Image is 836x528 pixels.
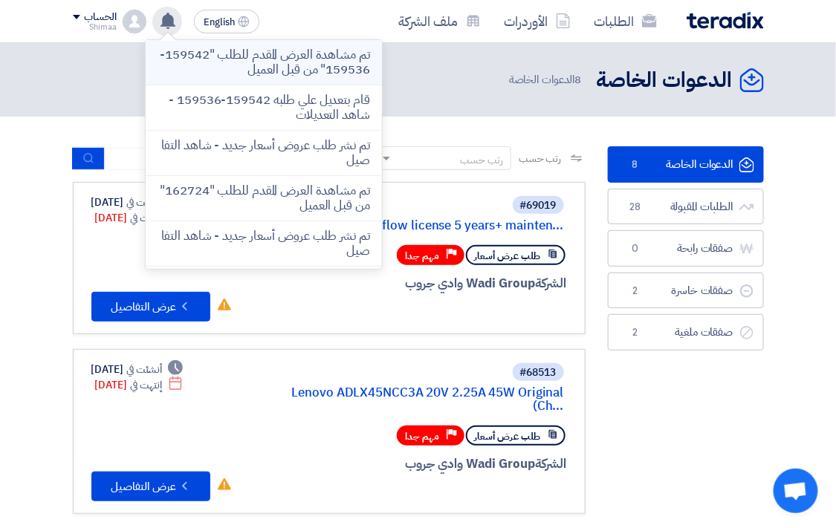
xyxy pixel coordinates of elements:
span: 0 [626,241,644,256]
div: Wadi Group وادي جروب [244,454,567,474]
a: الأوردرات [493,4,583,39]
span: أنشئت في [126,362,162,377]
p: تم نشر طلب عروض أسعار جديد - شاهد التفاصيل [158,138,370,168]
div: Wadi Group وادي جروب [244,274,567,293]
div: [DATE] [95,377,184,393]
span: الدعوات الخاصة [509,71,585,88]
button: English [194,10,259,33]
a: صفقات ملغية2 [608,314,764,351]
span: مهم جدا [406,249,440,263]
span: طلب عرض أسعار [475,249,541,263]
div: Shimaa [73,23,117,31]
span: English [204,17,235,27]
span: 2 [626,325,644,340]
span: 28 [626,200,644,215]
p: تم نشر طلب عروض أسعار جديد - شاهد التفاصيل [158,229,370,258]
p: قام بتعديل علي طلبه 159542-159536 - شاهد التعديلات [158,93,370,123]
div: رتب حسب [460,152,503,168]
span: رتب حسب [519,151,561,166]
a: Canon 2425i +uniflow license 5 years+ mainten... [267,219,564,232]
span: الشركة [535,454,567,473]
span: مهم جدا [406,429,440,443]
a: الطلبات [583,4,669,39]
p: تم مشاهدة العرض المقدم للطلب "159542-159536" من قبل العميل [158,48,370,77]
a: صفقات رابحة0 [608,230,764,267]
img: Teradix logo [687,12,764,29]
button: عرض التفاصيل [91,292,210,322]
a: الدعوات الخاصة8 [608,146,764,183]
span: الشركة [535,274,567,293]
input: ابحث بعنوان أو رقم الطلب [105,148,313,170]
div: [DATE] [91,362,184,377]
a: الطلبات المقبولة28 [608,189,764,225]
div: [DATE] [91,195,184,210]
span: 8 [575,71,582,88]
button: عرض التفاصيل [91,472,210,501]
p: تم مشاهدة العرض المقدم للطلب "162724" من قبل العميل [158,183,370,213]
h2: الدعوات الخاصة [597,66,733,95]
a: صفقات خاسرة2 [608,273,764,309]
span: أنشئت في [126,195,162,210]
span: 2 [626,284,644,299]
div: الحساب [85,11,117,24]
div: #68513 [520,368,557,378]
span: إنتهت في [130,377,162,393]
span: طلب عرض أسعار [475,429,541,443]
img: profile_test.png [123,10,146,33]
a: Lenovo ADLX45NCC3A 20V 2.25A 45W Original (Ch... [267,386,564,413]
div: [DATE] [95,210,184,226]
div: #69019 [520,201,557,211]
div: Open chat [774,469,818,513]
a: ملف الشركة [387,4,493,39]
span: إنتهت في [130,210,162,226]
span: 8 [626,157,644,172]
